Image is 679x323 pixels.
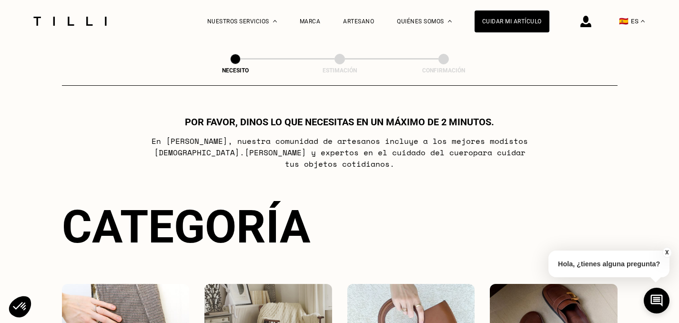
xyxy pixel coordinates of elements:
[292,67,387,74] div: Estimación
[273,20,277,22] img: Menú desplegable
[641,20,645,22] img: menu déroulant
[662,247,672,258] button: X
[185,116,494,128] h1: Por favor, dinos lo que necesitas en un máximo de 2 minutos.
[619,17,628,26] span: 🇪🇸
[30,17,110,26] img: Servicio de sastrería Tilli logo
[396,67,491,74] div: Confirmación
[151,135,528,170] p: En [PERSON_NAME], nuestra comunidad de artesanos incluye a los mejores modistos [DEMOGRAPHIC_DATA...
[343,18,374,25] a: Artesano
[580,16,591,27] img: Icono de inicio de sesión
[62,200,618,253] div: Categoría
[448,20,452,22] img: Menú desplegable sobre
[300,18,321,25] a: Marca
[475,10,549,32] a: Cuidar mi artículo
[188,67,283,74] div: Necesito
[548,251,669,277] p: Hola, ¿tienes alguna pregunta?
